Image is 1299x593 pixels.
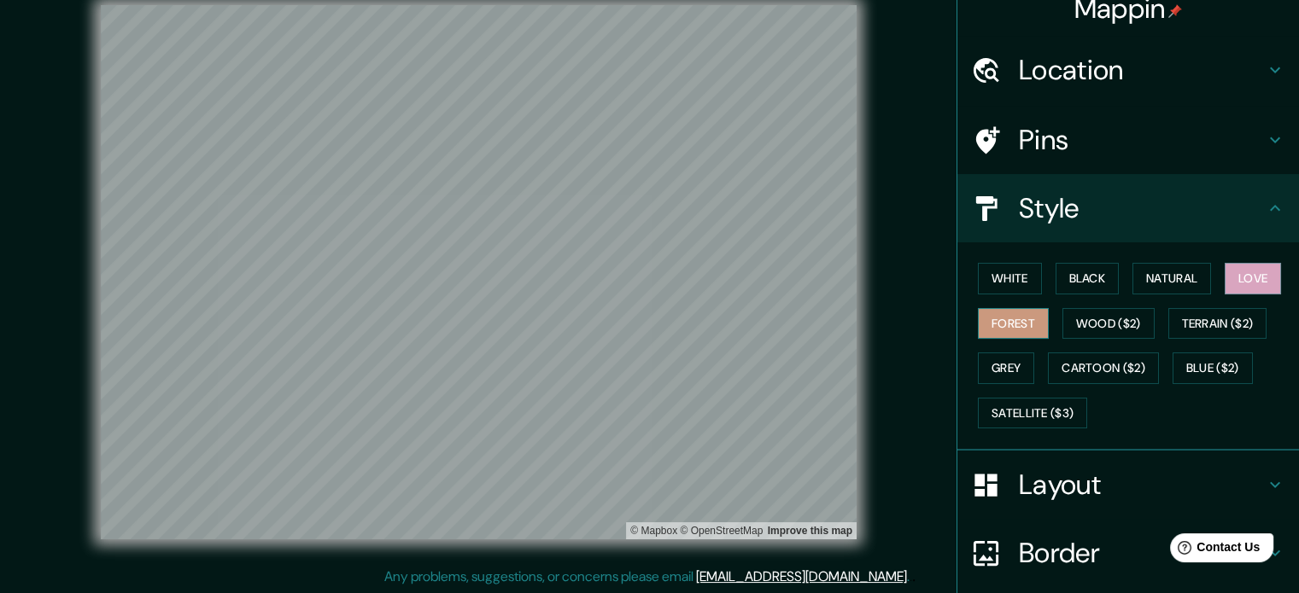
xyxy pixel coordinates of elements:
[1168,308,1267,340] button: Terrain ($2)
[1019,191,1265,225] h4: Style
[978,352,1034,384] button: Grey
[957,36,1299,104] div: Location
[1132,263,1211,294] button: Natural
[1019,123,1265,157] h4: Pins
[978,263,1042,294] button: White
[978,398,1087,429] button: Satellite ($3)
[912,567,916,587] div: .
[1168,4,1182,18] img: pin-icon.png
[910,567,912,587] div: .
[101,5,857,539] canvas: Map
[1173,352,1253,384] button: Blue ($2)
[1019,468,1265,502] h4: Layout
[957,106,1299,174] div: Pins
[957,174,1299,242] div: Style
[768,525,852,537] a: Map feedback
[978,308,1049,340] button: Forest
[696,567,907,585] a: [EMAIL_ADDRESS][DOMAIN_NAME]
[1048,352,1159,384] button: Cartoon ($2)
[1019,536,1265,570] h4: Border
[680,525,763,537] a: OpenStreetMap
[1147,526,1280,574] iframe: Help widget launcher
[1225,263,1281,294] button: Love
[957,519,1299,587] div: Border
[1056,263,1120,294] button: Black
[1019,53,1265,87] h4: Location
[1062,308,1155,340] button: Wood ($2)
[957,451,1299,519] div: Layout
[384,567,910,587] p: Any problems, suggestions, or concerns please email .
[630,525,677,537] a: Mapbox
